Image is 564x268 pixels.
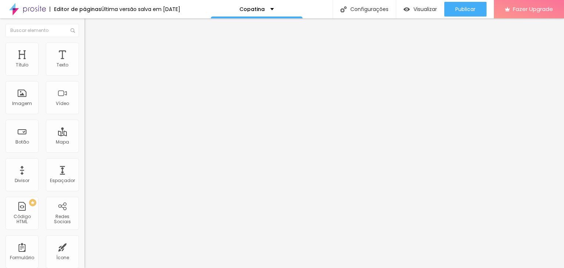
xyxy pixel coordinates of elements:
[84,18,564,268] iframe: Editor
[413,6,437,12] span: Visualizar
[70,28,75,33] img: Icone
[10,255,34,260] div: Formulário
[50,7,101,12] div: Editor de páginas
[455,6,476,12] span: Publicar
[56,140,69,145] div: Mapa
[16,62,28,68] div: Título
[12,101,32,106] div: Imagem
[404,6,410,12] img: view-1.svg
[48,214,77,225] div: Redes Sociais
[15,178,29,183] div: Divisor
[7,214,36,225] div: Código HTML
[239,7,265,12] p: Copatina
[101,7,180,12] div: Última versão salva em [DATE]
[56,255,69,260] div: Ícone
[340,6,347,12] img: Icone
[57,62,68,68] div: Texto
[6,24,79,37] input: Buscar elemento
[444,2,487,17] button: Publicar
[15,140,29,145] div: Botão
[513,6,553,12] span: Fazer Upgrade
[56,101,69,106] div: Vídeo
[396,2,444,17] button: Visualizar
[50,178,75,183] div: Espaçador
